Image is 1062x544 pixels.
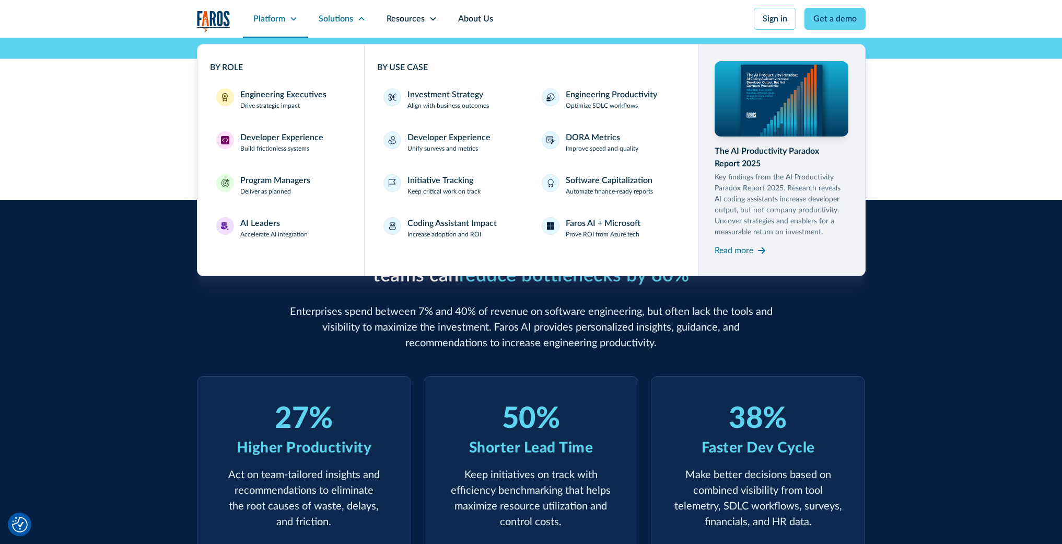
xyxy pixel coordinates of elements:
div: Solutions [319,13,353,25]
div: 50 [502,402,536,437]
div: % [763,402,787,437]
a: DORA MetricsImprove speed and quality [535,125,685,160]
div: Engineering Productivity [566,88,657,101]
a: Software CapitalizationAutomate finance-ready reports [535,168,685,202]
a: Developer ExperienceDeveloper ExperienceBuild frictionless systems [210,125,352,160]
div: The AI Productivity Paradox Report 2025 [715,145,848,170]
p: Prove ROI from Azure tech [566,230,639,239]
nav: Solutions [197,38,866,276]
div: Read more [715,244,753,257]
div: Faros AI + Microsoft [566,217,640,230]
p: Make better decisions based on combined visibility from tool telemetry, SDLC workflows, surveys, ... [670,467,846,530]
div: Software Capitalization [566,174,652,187]
div: Engineering Executives [240,88,326,101]
p: Increase adoption and ROI [407,230,481,239]
div: Shorter Lead Time [469,437,593,459]
a: Developer ExperienceUnify surveys and metrics [377,125,527,160]
a: The AI Productivity Paradox Report 2025Key findings from the AI Productivity Paradox Report 2025.... [715,61,848,259]
p: Enterprises spend between 7% and 40% of revenue on software engineering, but often lack the tools... [281,304,782,351]
img: Engineering Executives [221,93,229,101]
p: Deliver as planned [240,187,291,196]
a: Coding Assistant ImpactIncrease adoption and ROI [377,211,527,245]
p: Optimize SDLC workflows [566,101,638,110]
div: Initiative Tracking [407,174,473,187]
p: Drive strategic impact [240,101,300,110]
a: Investment StrategyAlign with business outcomes [377,82,527,117]
div: % [309,402,333,437]
div: Resources [387,13,425,25]
p: Improve speed and quality [566,144,638,153]
p: Automate finance-ready reports [566,187,653,196]
img: Program Managers [221,179,229,187]
div: 27 [275,402,309,437]
p: Key findings from the AI Productivity Paradox Report 2025. Research reveals AI coding assistants ... [715,172,848,238]
a: home [197,10,230,32]
div: Program Managers [240,174,310,187]
a: AI LeadersAI LeadersAccelerate AI integration [210,211,352,245]
img: Developer Experience [221,136,229,144]
div: Faster Dev Cycle [702,437,815,459]
a: Engineering ExecutivesEngineering ExecutivesDrive strategic impact [210,82,352,117]
p: Unify surveys and metrics [407,144,478,153]
a: Sign in [754,8,796,30]
a: Program ManagersProgram ManagersDeliver as planned [210,168,352,202]
div: Higher Productivity [237,437,372,459]
p: Keep critical work on track [407,187,481,196]
img: AI Leaders [221,222,229,230]
a: Engineering ProductivityOptimize SDLC workflows [535,82,685,117]
div: DORA Metrics [566,131,620,144]
div: BY ROLE [210,61,352,74]
button: Cookie Settings [12,517,28,532]
div: Developer Experience [240,131,323,144]
div: Platform [253,13,285,25]
a: Initiative TrackingKeep critical work on track [377,168,527,202]
p: Build frictionless systems [240,144,309,153]
div: % [536,402,561,437]
a: Faros AI + MicrosoftProve ROI from Azure tech [535,211,685,245]
div: AI Leaders [240,217,280,230]
img: Logo of the analytics and reporting company Faros. [197,10,230,32]
span: reduce bottlenecks by 80% [459,266,690,285]
p: Accelerate AI integration [240,230,308,239]
p: Align with business outcomes [407,101,489,110]
div: 38 [729,402,763,437]
div: Investment Strategy [407,88,483,101]
a: Get a demo [804,8,866,30]
div: Coding Assistant Impact [407,217,497,230]
p: Act on team-tailored insights and recommendations to eliminate the root causes of waste, delays, ... [216,467,392,530]
p: Keep initiatives on track with efficiency benchmarking that helps maximize resource utilization a... [443,467,619,530]
div: Developer Experience [407,131,491,144]
div: BY USE CASE [377,61,685,74]
img: Revisit consent button [12,517,28,532]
